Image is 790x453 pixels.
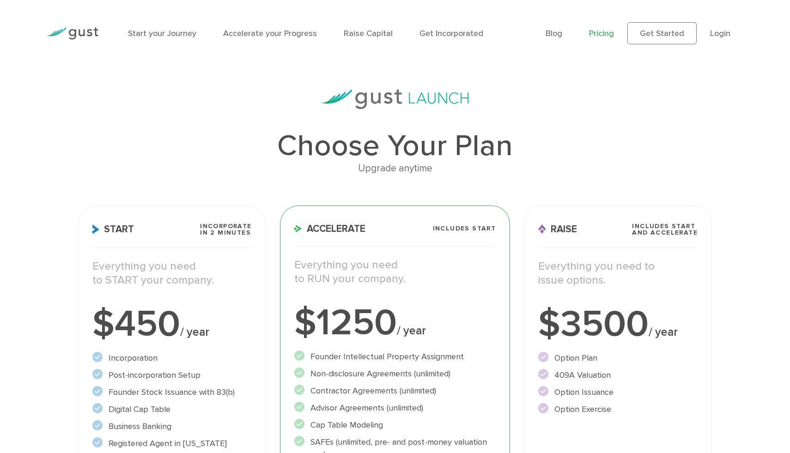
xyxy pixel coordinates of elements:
div: $1250 [294,304,496,341]
li: Digital Cap Table [92,403,252,416]
li: Post-incorporation Setup [92,369,252,381]
li: 409A Valuation [538,369,698,381]
li: Business Banking [92,420,252,433]
a: Get Incorporated [419,29,483,38]
li: Option Exercise [538,403,698,416]
a: Pricing [589,29,614,38]
li: Incorporation [92,352,252,364]
a: Get Started [627,22,697,44]
img: Raise Icon [538,224,546,234]
a: Login [710,29,730,38]
a: Start your Journey [128,29,196,38]
li: Non-disclosure Agreements (unlimited) [294,368,496,380]
div: $3500 [538,306,698,343]
a: Accelerate your Progress [223,29,317,38]
li: Advisor Agreements (unlimited) [294,402,496,414]
span: Raise [538,224,577,234]
span: Accelerate [294,224,365,234]
li: Founder Stock Issuance with 83(b) [92,386,252,399]
a: Raise Capital [344,29,393,38]
p: Everything you need to RUN your company. [294,258,496,286]
span: / year [180,325,209,339]
img: Accelerate Icon [294,225,302,232]
img: gust-launch-logos.svg [321,90,469,109]
div: Upgrade anytime [78,161,712,176]
p: Everything you need to START your company. [92,260,252,287]
span: / year [397,324,426,338]
span: Start [92,224,134,234]
a: Blog [546,29,562,38]
li: Option Issuance [538,386,698,399]
span: Incorporate in 2 Minutes [200,223,251,236]
span: / year [649,325,678,339]
span: Includes START and ACCELERATE [632,223,698,236]
img: Gust Logo [47,27,98,40]
div: $450 [92,306,252,343]
span: Includes START [433,225,496,232]
li: Contractor Agreements (unlimited) [294,385,496,397]
li: Option Plan [538,352,698,364]
img: Start Icon X2 [92,224,99,234]
li: Cap Table Modeling [294,419,496,431]
p: Everything you need to issue options. [538,260,698,287]
li: Registered Agent in [US_STATE] [92,437,252,450]
li: Founder Intellectual Property Assignment [294,350,496,363]
h1: Choose Your Plan [78,131,712,161]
